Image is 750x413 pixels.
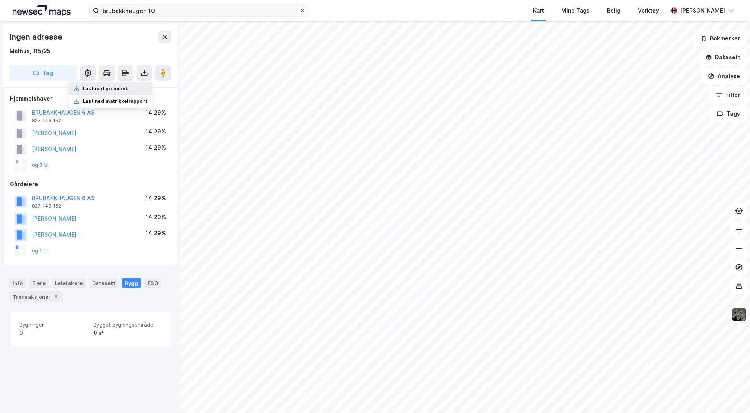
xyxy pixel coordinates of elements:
[9,278,26,288] div: Info
[694,31,747,46] button: Bokmerker
[144,278,161,288] div: ESG
[711,375,750,413] iframe: Chat Widget
[146,228,166,238] div: 14.29%
[146,212,166,222] div: 14.29%
[83,86,128,92] div: Last ned grunnbok
[146,108,166,117] div: 14.29%
[93,322,161,328] span: Bygget bygningsområde
[711,375,750,413] div: Kontrollprogram for chat
[122,278,141,288] div: Bygg
[709,87,747,103] button: Filter
[13,5,71,16] img: logo.a4113a55bc3d86da70a041830d287a7e.svg
[9,65,77,81] button: Tag
[19,328,87,338] div: 0
[9,31,64,43] div: Ingen adresse
[9,46,51,56] div: Melhus, 115/25
[638,6,659,15] div: Verktøy
[89,278,118,288] div: Datasett
[146,194,166,203] div: 14.29%
[146,143,166,152] div: 14.29%
[99,5,299,16] input: Søk på adresse, matrikkel, gårdeiere, leietakere eller personer
[732,307,746,322] img: 9k=
[10,94,171,103] div: Hjemmelshaver
[710,106,747,122] button: Tags
[701,68,747,84] button: Analyse
[93,328,161,338] div: 0 ㎡
[699,49,747,65] button: Datasett
[680,6,725,15] div: [PERSON_NAME]
[561,6,590,15] div: Mine Tags
[19,322,87,328] span: Bygninger
[52,278,86,288] div: Leietakere
[32,203,61,209] div: 827 143 162
[52,293,60,301] div: 6
[9,291,63,302] div: Transaksjoner
[29,278,49,288] div: Eiere
[83,98,147,104] div: Last ned matrikkelrapport
[146,127,166,136] div: 14.29%
[10,179,171,189] div: Gårdeiere
[32,117,61,124] div: 827 143 162
[533,6,544,15] div: Kart
[607,6,621,15] div: Bolig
